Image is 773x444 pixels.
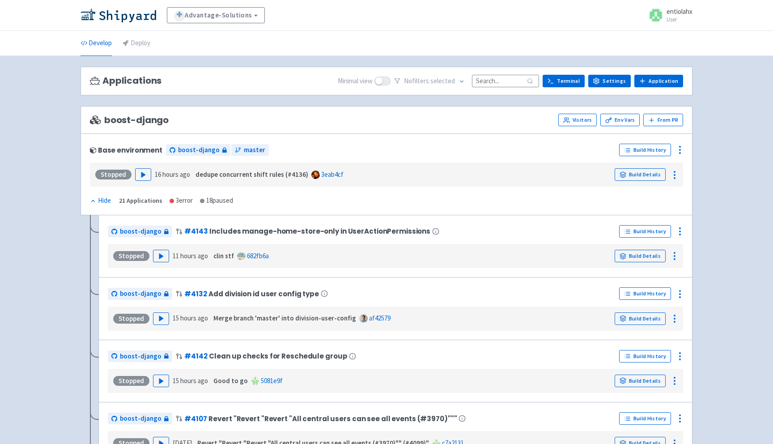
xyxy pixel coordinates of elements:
[615,375,666,387] a: Build Details
[90,115,169,125] span: boost-django
[184,289,207,299] a: #4132
[472,75,539,87] input: Search...
[619,287,671,300] a: Build History
[81,8,156,22] img: Shipyard logo
[667,7,692,16] span: entiolahx
[619,144,671,156] a: Build History
[123,31,150,56] a: Deploy
[213,314,356,322] strong: Merge branch 'master' into division-user-config
[261,376,283,385] a: 5081e9f
[667,17,692,22] small: User
[120,289,161,299] span: boost-django
[155,170,190,179] time: 16 hours ago
[208,415,457,423] span: Revert "Revert "Revert "All central users can see all events (#3970)"""
[108,413,172,425] a: boost-django
[244,145,265,155] span: master
[619,350,671,363] a: Build History
[213,252,234,260] strong: clin stf
[231,144,269,156] a: master
[208,290,319,298] span: Add division id user config type
[90,76,161,86] h3: Applications
[173,314,208,322] time: 15 hours ago
[209,352,347,360] span: Clean up checks for Reschedule group
[173,376,208,385] time: 15 hours ago
[184,226,208,236] a: #4143
[108,288,172,300] a: boost-django
[588,75,631,87] a: Settings
[81,31,112,56] a: Develop
[113,251,149,261] div: Stopped
[167,7,265,23] a: Advantage-Solutions
[113,376,149,386] div: Stopped
[543,75,585,87] a: Terminal
[153,375,169,387] button: Play
[634,75,683,87] a: Application
[615,312,666,325] a: Build Details
[619,412,671,425] a: Build History
[404,76,455,86] span: No filter s
[153,250,169,262] button: Play
[643,8,692,22] a: entiolahx User
[135,168,151,181] button: Play
[178,145,220,155] span: boost-django
[173,252,208,260] time: 11 hours ago
[619,225,671,238] a: Build History
[209,227,430,235] span: Includes manage-home-store-only in UserActionPermissions
[321,170,344,179] a: 3eab4cf
[600,114,640,126] a: Env Vars
[120,226,161,237] span: boost-django
[615,168,666,181] a: Build Details
[90,196,112,206] button: Hide
[338,76,373,86] span: Minimal view
[153,312,169,325] button: Play
[200,196,233,206] div: 18 paused
[170,196,193,206] div: 3 error
[90,196,111,206] div: Hide
[558,114,597,126] a: Visitors
[247,252,269,260] a: 682fb6a
[643,114,683,126] button: From PR
[213,376,248,385] strong: Good to go
[184,414,207,423] a: #4107
[369,314,391,322] a: af42579
[615,250,666,262] a: Build Details
[120,351,161,362] span: boost-django
[113,314,149,324] div: Stopped
[90,146,162,154] div: Base environment
[166,144,230,156] a: boost-django
[108,350,172,363] a: boost-django
[119,196,162,206] div: 21 Applications
[108,226,172,238] a: boost-django
[430,77,455,85] span: selected
[195,170,308,179] strong: dedupe concurrent shift rules (#4136)
[120,414,161,424] span: boost-django
[95,170,132,179] div: Stopped
[184,351,207,361] a: #4142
